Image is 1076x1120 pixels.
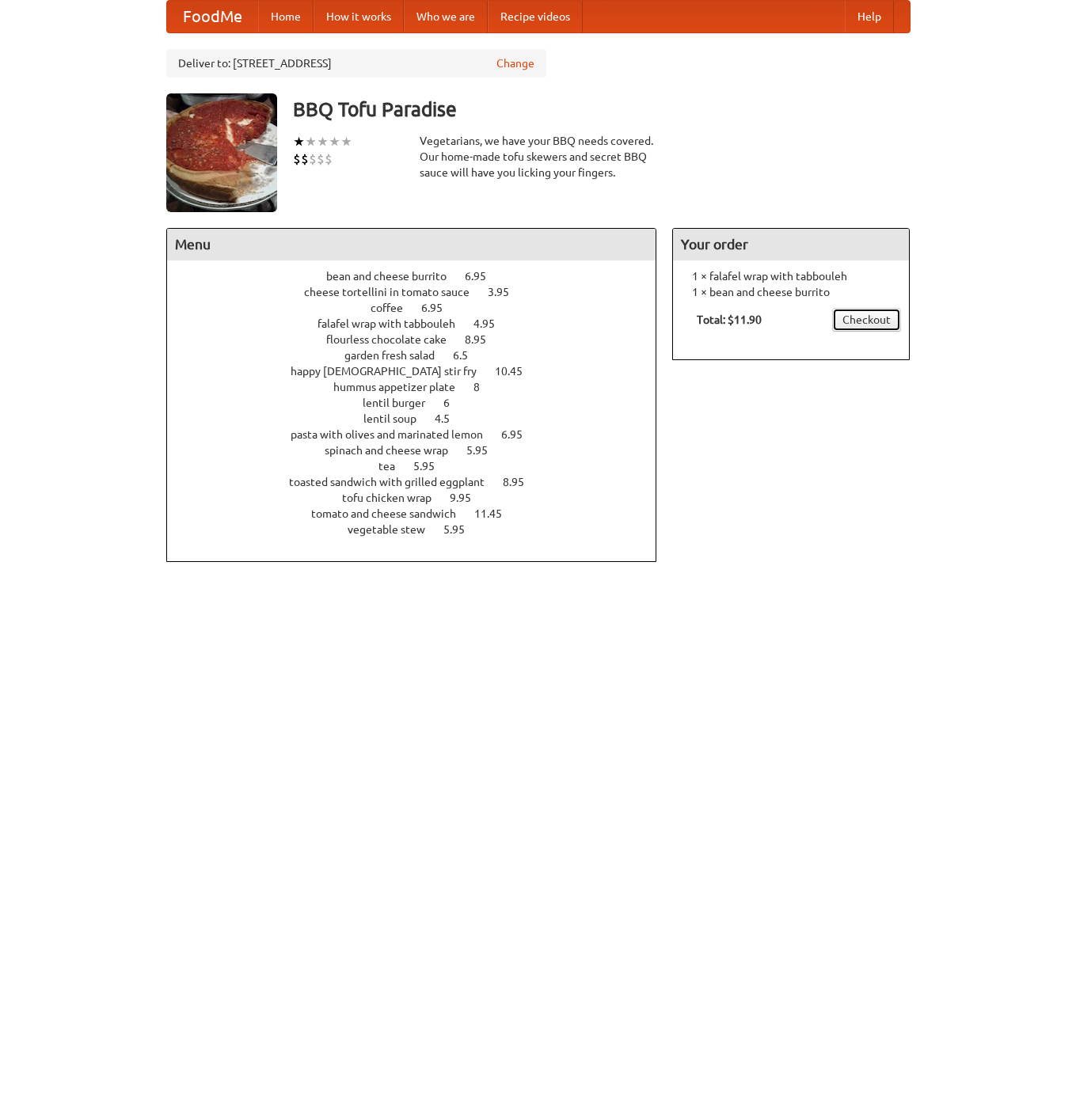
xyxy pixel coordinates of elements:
[363,412,479,425] a: lentil soup 4.5
[495,365,538,378] span: 10.45
[348,523,441,536] span: vegetable stew
[289,476,553,488] a: toasted sandwich with grilled eggplant 8.95
[325,150,333,168] li: $
[363,412,432,425] span: lentil soup
[317,317,524,330] a: falafel wrap with tabbouleh 4.95
[317,133,329,150] li: ★
[378,460,411,473] span: tea
[413,460,451,473] span: 5.95
[325,444,464,457] span: spinach and cheese wrap
[325,444,517,457] a: spinach and cheese wrap 5.95
[301,150,309,168] li: $
[326,270,462,283] span: bean and cheese burrito
[488,1,583,32] a: Recipe videos
[443,397,466,409] span: 6
[314,1,404,32] a: How it works
[167,1,258,32] a: FoodMe
[309,150,317,168] li: $
[473,317,511,330] span: 4.95
[420,133,657,180] div: Vegetarians, we have your BBQ needs covered. Our home-made tofu skewers and secret BBQ sauce will...
[488,286,525,298] span: 3.95
[340,133,352,150] li: ★
[166,49,546,78] div: Deliver to: [STREET_ADDRESS]
[329,133,340,150] li: ★
[681,268,901,284] li: 1 × falafel wrap with tabbouleh
[291,365,492,378] span: happy [DEMOGRAPHIC_DATA] stir fry
[496,55,534,71] a: Change
[673,229,909,260] h4: Your order
[289,476,500,488] span: toasted sandwich with grilled eggplant
[342,492,500,504] a: tofu chicken wrap 9.95
[363,397,479,409] a: lentil burger 6
[473,381,496,393] span: 8
[371,302,472,314] a: coffee 6.95
[465,270,502,283] span: 6.95
[503,476,540,488] span: 8.95
[291,365,552,378] a: happy [DEMOGRAPHIC_DATA] stir fry 10.45
[304,286,538,298] a: cheese tortellini in tomato sauce 3.95
[435,412,466,425] span: 4.5
[378,460,464,473] a: tea 5.95
[326,333,515,346] a: flourless chocolate cake 8.95
[466,444,504,457] span: 5.95
[450,492,487,504] span: 9.95
[342,492,447,504] span: tofu chicken wrap
[465,333,502,346] span: 8.95
[681,284,901,300] li: 1 × bean and cheese burrito
[453,349,484,362] span: 6.5
[293,150,301,168] li: $
[304,286,485,298] span: cheese tortellini in tomato sauce
[167,229,656,260] h4: Menu
[311,507,531,520] a: tomato and cheese sandwich 11.45
[363,397,441,409] span: lentil burger
[344,349,497,362] a: garden fresh salad 6.5
[311,507,472,520] span: tomato and cheese sandwich
[305,133,317,150] li: ★
[697,313,762,326] b: Total: $11.90
[333,381,471,393] span: hummus appetizer plate
[293,133,305,150] li: ★
[371,302,419,314] span: coffee
[317,150,325,168] li: $
[293,93,911,125] h3: BBQ Tofu Paradise
[291,428,499,441] span: pasta with olives and marinated lemon
[326,333,462,346] span: flourless chocolate cake
[421,302,458,314] span: 6.95
[333,381,509,393] a: hummus appetizer plate 8
[291,428,552,441] a: pasta with olives and marinated lemon 6.95
[832,308,901,332] a: Checkout
[348,523,494,536] a: vegetable stew 5.95
[344,349,451,362] span: garden fresh salad
[474,507,518,520] span: 11.45
[258,1,314,32] a: Home
[501,428,538,441] span: 6.95
[317,317,471,330] span: falafel wrap with tabbouleh
[166,93,277,212] img: angular.jpg
[845,1,894,32] a: Help
[404,1,488,32] a: Who we are
[443,523,481,536] span: 5.95
[326,270,515,283] a: bean and cheese burrito 6.95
